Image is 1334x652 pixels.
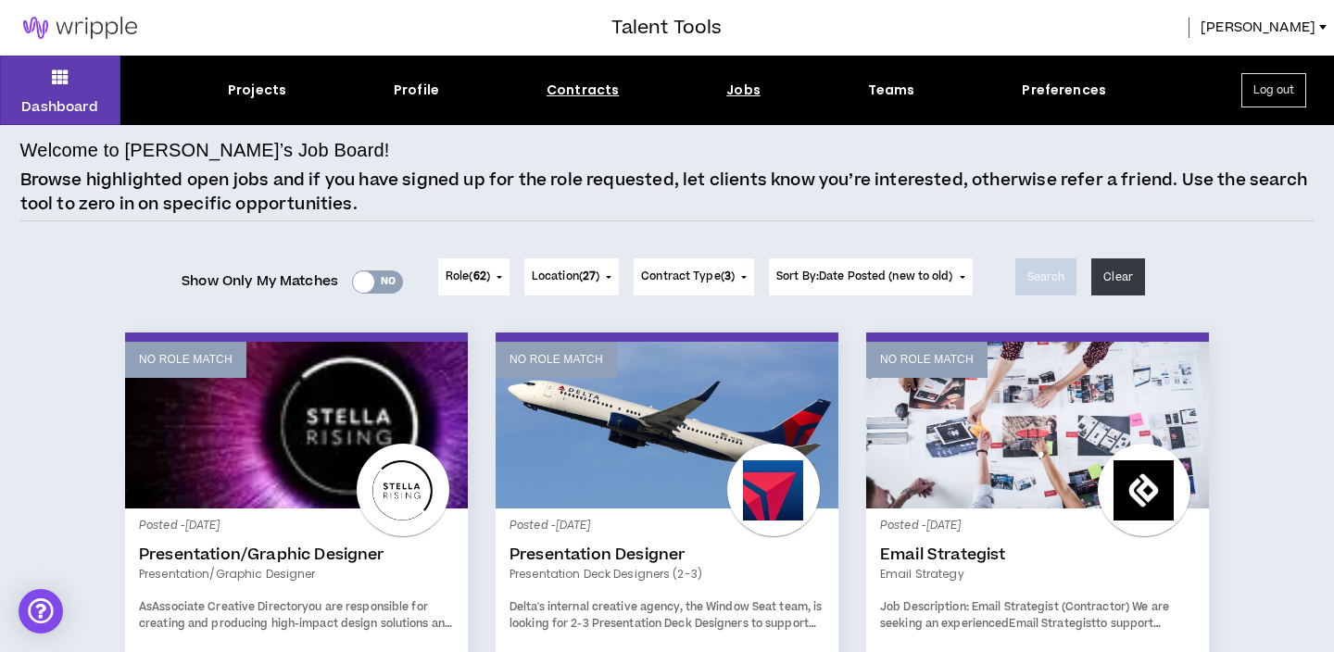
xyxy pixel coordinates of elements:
button: Search [1015,258,1077,295]
p: No Role Match [510,351,603,369]
strong: Email Strategist [1009,616,1096,632]
button: Log out [1241,73,1306,107]
a: Presentation/Graphic Designer [139,566,454,583]
a: Presentation Deck Designers (2-3) [510,566,824,583]
button: Sort By:Date Posted (new to old) [769,258,973,295]
p: No Role Match [139,351,233,369]
strong: Job Description: Email Strategist (Contractor) [880,599,1129,615]
p: Posted - [DATE] [510,518,824,534]
span: As [139,599,152,615]
p: Posted - [DATE] [139,518,454,534]
div: Projects [228,81,286,100]
span: [PERSON_NAME] [1201,18,1315,38]
h4: Welcome to [PERSON_NAME]’s Job Board! [20,136,390,164]
a: No Role Match [496,342,838,508]
h3: Talent Tools [611,14,722,42]
button: Role(62) [438,258,510,295]
a: Email Strategy [880,566,1195,583]
strong: Associate Creative Director [152,599,302,615]
a: Presentation/Graphic Designer [139,545,454,564]
div: Profile [394,81,439,100]
a: Presentation Designer [510,545,824,564]
p: Posted - [DATE] [880,518,1195,534]
span: Location ( ) [532,269,599,285]
button: Contract Type(3) [634,258,754,295]
button: Clear [1091,258,1145,295]
p: Browse highlighted open jobs and if you have signed up for the role requested, let clients know y... [20,169,1315,216]
span: 62 [473,269,486,284]
span: We are seeking an experienced [880,599,1169,632]
span: 27 [583,269,596,284]
a: No Role Match [125,342,468,508]
span: Show Only My Matches [182,268,338,295]
span: 3 [724,269,731,284]
button: Location(27) [524,258,619,295]
span: Contract Type ( ) [641,269,735,285]
div: Contracts [547,81,619,100]
div: Preferences [1022,81,1106,100]
span: Role ( ) [446,269,490,285]
div: Open Intercom Messenger [19,589,63,633]
a: No Role Match [866,342,1209,508]
p: Dashboard [21,97,98,117]
p: No Role Match [880,351,974,369]
a: Email Strategist [880,545,1195,564]
span: Sort By: Date Posted (new to old) [776,269,953,284]
div: Teams [868,81,915,100]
